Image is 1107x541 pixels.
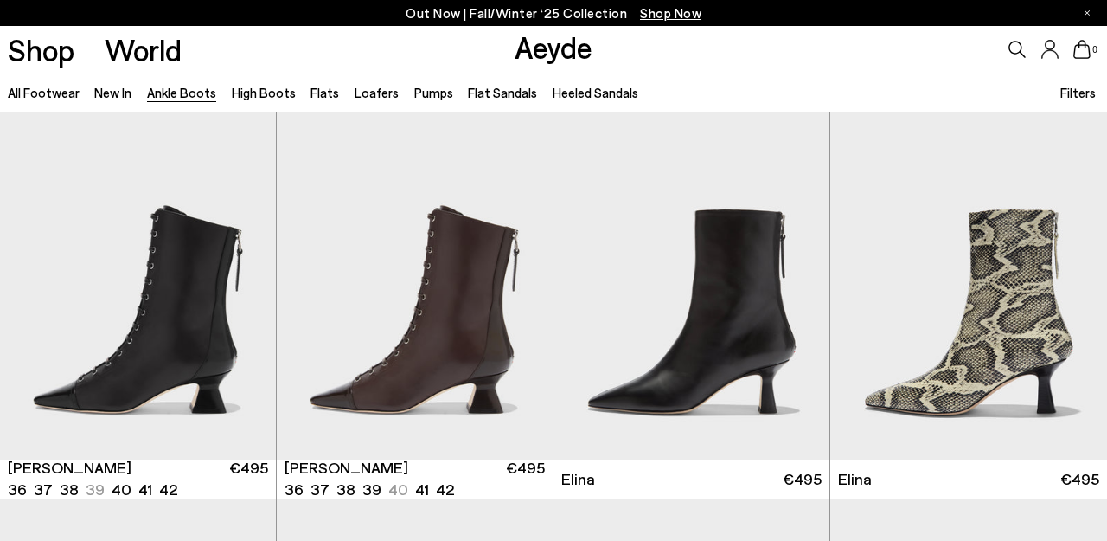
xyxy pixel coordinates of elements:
span: [PERSON_NAME] [8,457,131,479]
a: High Boots [232,85,296,100]
a: Loafers [355,85,399,100]
a: Heeled Sandals [553,85,638,100]
a: Next slide Previous slide [277,112,553,459]
span: [PERSON_NAME] [285,457,408,479]
li: 42 [436,479,454,500]
li: 36 [8,479,27,500]
li: 36 [285,479,304,500]
img: Elina Ankle Boots [553,112,829,459]
a: New In [94,85,131,100]
li: 41 [138,479,152,500]
a: 0 [1073,40,1091,59]
span: Elina [838,468,872,490]
li: 37 [34,479,53,500]
span: Elina [561,468,595,490]
img: Gwen Lace-Up Boots [277,112,553,459]
span: Navigate to /collections/new-in [640,5,701,21]
span: €495 [506,457,545,500]
ul: variant [8,479,172,500]
a: Elina €495 [830,460,1107,499]
img: Elina Ankle Boots [830,112,1107,459]
li: 42 [159,479,177,500]
p: Out Now | Fall/Winter ‘25 Collection [406,3,701,24]
a: [PERSON_NAME] 36 37 38 39 40 41 42 €495 [277,460,553,499]
a: World [105,35,182,65]
a: Aeyde [515,29,592,65]
a: Flat Sandals [468,85,537,100]
a: Elina €495 [553,460,829,499]
span: €495 [783,468,822,490]
a: Pumps [414,85,453,100]
a: Flats [310,85,339,100]
li: 38 [60,479,79,500]
li: 41 [415,479,429,500]
div: 1 / 6 [277,112,553,459]
ul: variant [285,479,449,500]
a: All Footwear [8,85,80,100]
a: Shop [8,35,74,65]
span: Filters [1060,85,1096,100]
li: 38 [336,479,355,500]
span: €495 [229,457,268,500]
li: 40 [112,479,131,500]
span: €495 [1060,468,1099,490]
li: 37 [310,479,330,500]
li: 39 [362,479,381,500]
a: Ankle Boots [147,85,216,100]
span: 0 [1091,45,1099,55]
